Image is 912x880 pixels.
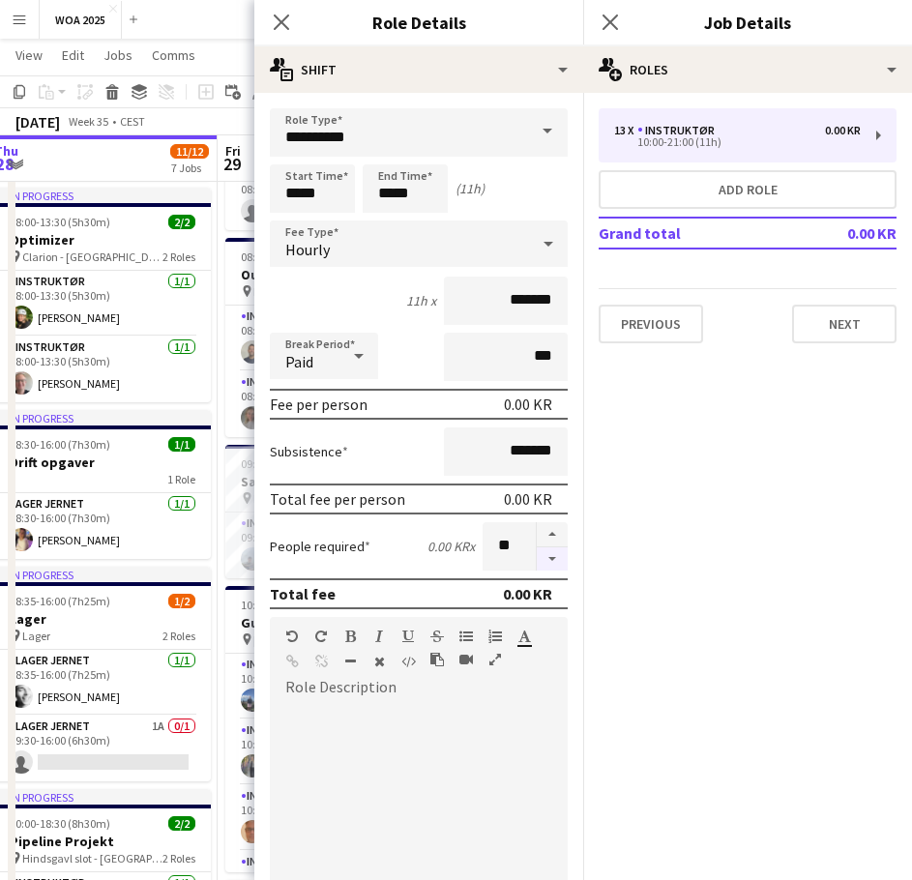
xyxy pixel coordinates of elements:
div: 0.00 KR [503,584,552,603]
button: Add role [599,170,897,209]
button: Redo [314,629,328,644]
div: 11h x [406,292,436,309]
div: 10:00-21:00 (11h) [614,137,861,147]
a: View [8,43,50,68]
div: 13 x [614,124,637,137]
span: Comms [152,46,195,64]
app-card-role: Instruktør1/110:30-19:00 (8h30m)[PERSON_NAME] [225,654,442,719]
button: Horizontal Line [343,654,357,669]
app-job-card: 08:00-20:00 (12h)2/2Outdoor Escape Game Flatø2 RolesInstruktør1/108:00-20:00 (12h)[PERSON_NAME]In... [225,238,442,437]
label: Subsistence [270,443,348,460]
div: 7 Jobs [171,161,208,175]
div: 0.00 KR [825,124,861,137]
div: Instruktør [637,124,722,137]
h3: Outdoor Escape Game [225,266,442,283]
button: Previous [599,305,703,343]
a: Comms [144,43,203,68]
h3: Role Details [254,10,583,35]
div: 0.00 KR x [427,538,475,555]
app-card-role: Instruktør1/108:00-20:00 (12h)[PERSON_NAME] [225,306,442,371]
button: Bold [343,629,357,644]
button: Increase [537,522,568,547]
app-card-role: Lager Jernet0/108:00-16:00 (8h) [225,164,442,230]
span: 29 [222,153,241,175]
app-card-role: Instruktør1/108:00-20:00 (12h)[PERSON_NAME] [225,371,442,437]
a: Jobs [96,43,140,68]
button: Next [792,305,897,343]
span: Bellevue Strand [253,491,332,506]
div: Roles [583,46,912,93]
span: 08:00-13:30 (5h30m) [10,215,110,229]
span: Clarion - [GEOGRAPHIC_DATA] [22,249,162,264]
span: Week 35 [64,114,112,129]
button: Decrease [537,547,568,572]
button: Undo [285,629,299,644]
button: Insert video [459,652,473,667]
span: View [15,46,43,64]
button: Ordered List [488,629,502,644]
app-job-card: 10:30-19:00 (8h30m)4/4Gummibådsregatta [GEOGRAPHIC_DATA]4 RolesInstruktør1/110:30-19:00 (8h30m)[P... [225,586,442,872]
app-job-card: 09:00-19:00 (10h)1/1Sæbekasse Grand Prix Bellevue Strand1 RoleInstruktør1/109:00-19:00 (10h)[PERS... [225,445,442,578]
span: 08:00-20:00 (12h) [241,249,325,264]
div: Shift [254,46,583,93]
span: 2 Roles [162,629,195,643]
td: 0.00 KR [783,218,897,249]
button: Unordered List [459,629,473,644]
button: Fullscreen [488,652,502,667]
span: 08:30-16:00 (7h30m) [10,437,110,452]
button: Paste as plain text [430,652,444,667]
span: Fri [225,142,241,160]
app-card-role: Instruktør1/110:30-19:00 (8h30m)[PERSON_NAME] [225,719,442,785]
span: Hourly [285,240,330,259]
span: Lager [22,629,50,643]
app-card-role: Instruktør1/109:00-19:00 (10h)[PERSON_NAME] [225,513,442,578]
div: 0.00 KR [504,395,552,414]
button: HTML Code [401,654,415,669]
span: Flatø [253,284,279,299]
span: [GEOGRAPHIC_DATA] [253,632,360,647]
span: 2 Roles [162,851,195,865]
span: 10:30-19:00 (8h30m) [241,598,341,612]
button: WOA 2025 [40,1,122,39]
div: (11h) [456,180,485,197]
h3: Sæbekasse Grand Prix [225,473,442,490]
span: 1/2 [168,594,195,608]
button: Text Color [517,629,531,644]
div: Total fee per person [270,489,405,509]
span: 2 Roles [162,249,195,264]
h3: Gummibådsregatta [225,614,442,631]
label: People required [270,538,370,555]
span: Paid [285,352,313,371]
a: Edit [54,43,92,68]
button: Underline [401,629,415,644]
span: 08:35-16:00 (7h25m) [10,594,110,608]
div: Total fee [270,584,336,603]
button: Clear Formatting [372,654,386,669]
span: Jobs [103,46,132,64]
span: 1/1 [168,437,195,452]
div: [DATE] [15,112,60,132]
span: 1 Role [167,472,195,486]
span: Edit [62,46,84,64]
span: 2/2 [168,215,195,229]
app-card-role: Instruktør1/110:30-19:00 (8h30m)[PERSON_NAME] [225,785,442,851]
div: Fee per person [270,395,368,414]
h3: Job Details [583,10,912,35]
button: Strikethrough [430,629,444,644]
span: 2/2 [168,816,195,831]
td: Grand total [599,218,783,249]
button: Italic [372,629,386,644]
span: Hindsgavl slot - [GEOGRAPHIC_DATA] [22,851,162,865]
div: 0.00 KR [504,489,552,509]
span: 11/12 [170,144,209,159]
span: 10:00-18:30 (8h30m) [10,816,110,831]
div: CEST [120,114,145,129]
span: 09:00-19:00 (10h) [241,456,325,471]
